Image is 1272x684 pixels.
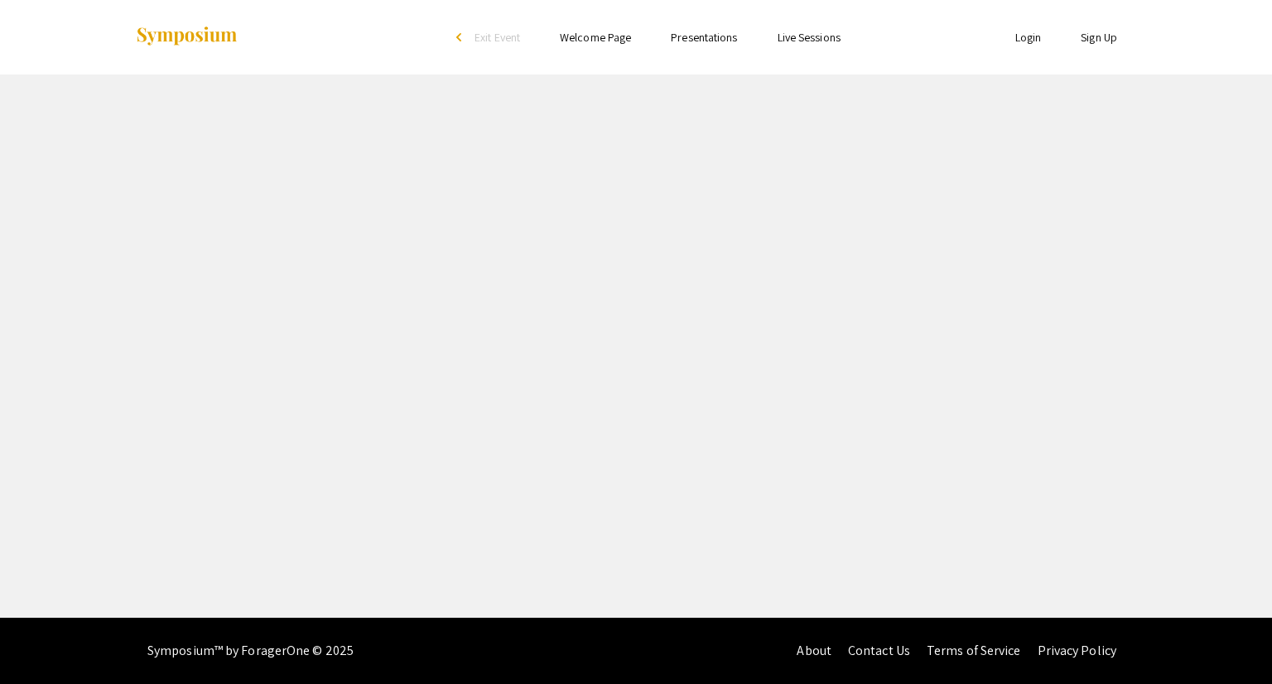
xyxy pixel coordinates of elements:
[147,618,354,684] div: Symposium™ by ForagerOne © 2025
[456,32,466,42] div: arrow_back_ios
[927,642,1021,659] a: Terms of Service
[848,642,910,659] a: Contact Us
[560,30,631,45] a: Welcome Page
[778,30,841,45] a: Live Sessions
[1038,642,1116,659] a: Privacy Policy
[475,30,520,45] span: Exit Event
[135,26,238,48] img: Symposium by ForagerOne
[671,30,737,45] a: Presentations
[797,642,831,659] a: About
[1015,30,1042,45] a: Login
[1081,30,1117,45] a: Sign Up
